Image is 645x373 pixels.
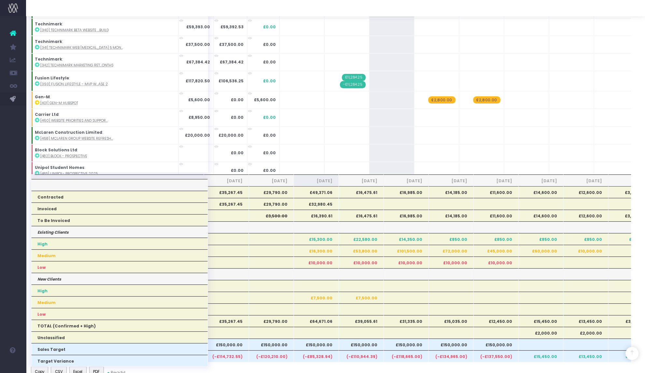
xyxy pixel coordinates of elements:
[579,354,602,360] span: £13,450.00
[249,210,294,221] th: £3,500.00
[294,186,339,198] th: £49,371.06
[518,210,563,221] th: £14,600.00
[231,150,244,156] strong: £0.00
[37,276,61,282] i: New Clients
[40,28,109,33] abbr: [340] Technimark Beta website design & build
[563,327,608,338] th: £2,000.00
[346,354,377,360] span: (-£110,944.39)
[31,36,178,53] td: :
[255,178,287,184] span: [DATE]
[185,132,210,138] strong: £20,000.00
[40,63,113,68] abbr: [342] Technimark marketing retainer 9 months
[35,75,69,81] strong: Fusion Lifestyle
[473,186,518,198] th: £11,600.00
[390,178,422,184] span: [DATE]
[263,59,276,65] span: £0.00
[40,136,113,141] abbr: [468] McLaren Group Website Refresh
[210,178,243,184] span: [DATE]
[396,342,422,348] span: £150,000.00
[563,186,608,198] th: £12,600.00
[31,214,208,226] th: To Be Invoiced
[35,130,102,135] strong: McLaren Construction Limited
[525,178,557,184] span: [DATE]
[40,82,108,87] abbr: [393] Fusion Lifestyle - MVP Web Development phase 2
[204,198,249,210] th: £35,267.45
[263,115,276,120] span: £0.00
[31,320,208,331] th: TOTAL (Confirmed + High)
[384,233,428,245] th: £14,350.00
[473,315,518,327] th: £12,450.00
[563,210,608,221] th: £12,600.00
[473,245,518,256] th: £45,000.00
[339,256,384,268] th: £10,000.00
[231,168,244,173] strong: £0.00
[249,186,294,198] th: £29,790.00
[563,245,608,256] th: £10,000.00
[294,233,339,245] th: £15,300.00
[31,261,208,273] th: Low
[220,59,244,65] strong: £67,384.42
[428,233,473,245] th: £850.00
[263,78,276,84] span: £0.00
[231,115,244,120] strong: £0.00
[40,118,108,123] abbr: [460] Website priorities and support
[31,355,208,366] th: Target Variance
[31,238,208,249] th: High
[35,147,77,153] strong: Block Solutions Ltd
[294,256,339,268] th: £10,000.00
[473,96,500,104] span: wayahead Revenue Forecast Item
[534,354,557,360] span: £15,450.00
[339,186,384,198] th: £16,475.61
[186,42,210,47] strong: £37,500.00
[40,101,78,105] abbr: [401] Gen-M HubSpot
[518,327,563,338] th: £2,000.00
[218,132,244,138] strong: £20,000.00
[294,210,339,221] th: £16,390.61
[342,74,366,81] span: Streamtime Invoice: 574 – [393] Fusion Lifestyle - MVP Web Development phase 2
[518,186,563,198] th: £14,600.00
[186,24,210,30] strong: £59,393.00
[218,78,244,84] strong: £106,536.25
[263,24,276,30] span: £0.00
[473,210,518,221] th: £11,600.00
[384,186,428,198] th: £16,985.00
[480,178,512,184] span: [DATE]
[188,97,210,103] strong: £5,600.00
[37,229,69,235] i: Existing Clients
[263,42,276,48] span: £0.00
[473,256,518,268] th: £10,000.00
[40,45,123,50] abbr: [341] Technimark web retainer 5 months
[485,342,512,348] span: £150,000.00
[306,342,332,348] span: £150,000.00
[212,354,243,360] span: (-£114,732.55)
[518,315,563,327] th: £15,450.00
[204,186,249,198] th: £35,267.45
[345,178,377,184] span: [DATE]
[339,292,384,303] th: £7,500.00
[569,178,602,184] span: [DATE]
[219,42,244,47] strong: £37,500.00
[263,168,276,173] span: £0.00
[216,342,243,348] span: £150,000.00
[249,198,294,210] th: £29,790.00
[563,233,608,245] th: £850.00
[263,150,276,156] span: £0.00
[35,21,62,27] strong: Technimark
[428,315,473,327] th: £15,035.00
[40,171,98,176] abbr: [485] Unipol- Prospective 2025
[204,315,249,327] th: £35,267.45
[31,343,208,355] th: Sales Target
[339,315,384,327] th: £39,055.61
[31,284,208,296] th: High
[392,354,422,360] span: (-£118,665.00)
[294,245,339,256] th: £16,300.00
[518,233,563,245] th: £850.00
[441,342,467,348] span: £150,000.00
[31,144,178,162] td: :
[31,202,208,214] th: Invoiced
[35,94,50,100] strong: Gen-M
[35,165,84,170] strong: Unipol Student Homes
[473,233,518,245] th: £850.00
[384,256,428,268] th: £10,000.00
[518,245,563,256] th: £60,000.00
